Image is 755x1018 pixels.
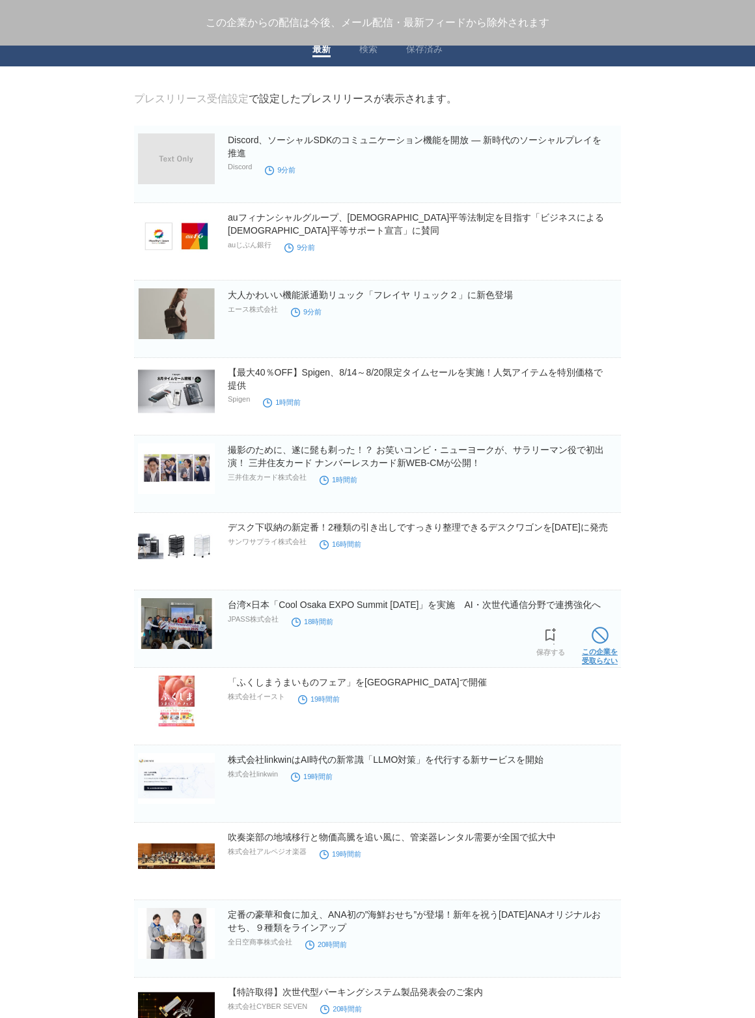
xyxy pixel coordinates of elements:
a: 最新 [312,44,331,57]
a: 台湾×日本「Cool Osaka EXPO Summit [DATE]」を実施 AI・次世代通信分野で連携強化へ [228,599,601,610]
img: 「ふくしまうまいものフェア」を中日ビルで開催 [138,676,215,726]
p: 株式会社イースト [228,692,285,702]
img: auフィナンシャルグループ、LGBT平等法制定を目指す「ビジネスによるLGBT平等サポート宣言」に賛同 [138,211,215,262]
p: Spigen [228,395,250,403]
p: 株式会社CYBER SEVEN [228,1002,307,1011]
p: auじぶん銀行 [228,240,271,250]
img: Discord、ソーシャルSDKのコミュニケーション機能を開放 ― 新時代のソーシャルプレイを推進 [138,133,215,184]
a: 定番の豪華和食に加え、ANA初の”海鮮おせち”が登場！新年を祝う[DATE]ANAオリジナルおせち、９種類をラインアップ [228,909,601,933]
img: 吹奏楽部の地域移行と物価高騰を追い風に、管楽器レンタル需要が全国で拡大中 [138,831,215,881]
img: 大人かわいい機能派通勤リュック「フレイヤ リュック２」に新色登場 [138,288,215,339]
time: 1時間前 [263,398,301,406]
div: で設定したプレスリリースが表示されます。 [134,92,457,106]
time: 19時間前 [320,850,361,858]
p: サンワサプライ株式会社 [228,537,307,547]
img: 定番の豪華和食に加え、ANA初の”海鮮おせち”が登場！新年を祝う2026年ANAオリジナルおせち、９種類をラインアップ [138,908,215,959]
a: プレスリリース受信設定 [134,93,249,104]
img: 株式会社linkwinはAI時代の新常識「LLMO対策」を代行する新サービスを開始 [138,753,215,804]
a: 大人かわいい機能派通勤リュック「フレイヤ リュック２」に新色登場 [228,290,513,300]
a: 「ふくしまうまいものフェア」を[GEOGRAPHIC_DATA]で開催 [228,677,487,687]
time: 9分前 [265,166,295,174]
p: 全日空商事株式会社 [228,937,292,947]
a: 保存する [536,624,565,657]
a: 撮影のために、遂に髭も剃った！？ お笑いコンビ・ニューヨークが、サラリーマン役で初出演！ 三井住友カード ナンバーレスカード新WEB-CMが公開！ [228,445,604,468]
a: この企業を受取らない [582,624,618,665]
time: 19時間前 [298,695,340,703]
a: Discord、ソーシャルSDKのコミュニケーション機能を開放 ― 新時代のソーシャルプレイを推進 [228,135,601,158]
img: 撮影のために、遂に髭も剃った！？ お笑いコンビ・ニューヨークが、サラリーマン役で初出演！ 三井住友カード ナンバーレスカード新WEB-CMが公開！ [138,443,215,494]
p: エース株式会社 [228,305,278,314]
time: 16時間前 [320,540,361,548]
time: 9分前 [291,308,322,316]
a: 【特許取得】次世代型パーキングシステム製品発表会のご案内 [228,987,483,997]
a: 保存済み [406,44,443,57]
a: 【最大40％OFF】Spigen、8/14～8/20限定タイムセールを実施！人気アイテムを特別価格で提供 [228,367,603,391]
time: 1時間前 [320,476,357,484]
a: auフィナンシャルグループ、[DEMOGRAPHIC_DATA]平等法制定を目指す「ビジネスによる[DEMOGRAPHIC_DATA]平等サポート宣言」に賛同 [228,212,604,236]
img: 【最大40％OFF】Spigen、8/14～8/20限定タイムセールを実施！人気アイテムを特別価格で提供 [138,366,215,417]
p: 株式会社アルペジオ楽器 [228,847,307,857]
a: 吹奏楽部の地域移行と物価高騰を追い風に、管楽器レンタル需要が全国で拡大中 [228,832,556,842]
time: 20時間前 [305,941,347,948]
p: 三井住友カード株式会社 [228,473,307,482]
img: 台湾×日本「Cool Osaka EXPO Summit 2025」を実施 AI・次世代通信分野で連携強化へ [138,598,215,649]
time: 20時間前 [320,1005,362,1013]
p: Discord [228,163,252,171]
time: 9分前 [284,243,315,251]
a: 検索 [359,44,377,57]
p: JPASS株式会社 [228,614,279,624]
p: 株式会社linkwin [228,769,278,779]
a: デスク下収納の新定番！2種類の引き出しですっきり整理できるデスクワゴンを[DATE]に発売 [228,522,608,532]
a: 株式会社linkwinはAI時代の新常識「LLMO対策」を代行する新サービスを開始 [228,754,543,765]
img: デスク下収納の新定番！2種類の引き出しですっきり整理できるデスクワゴンを8月13日に発売 [138,521,215,571]
time: 18時間前 [292,618,333,626]
time: 19時間前 [291,773,333,780]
